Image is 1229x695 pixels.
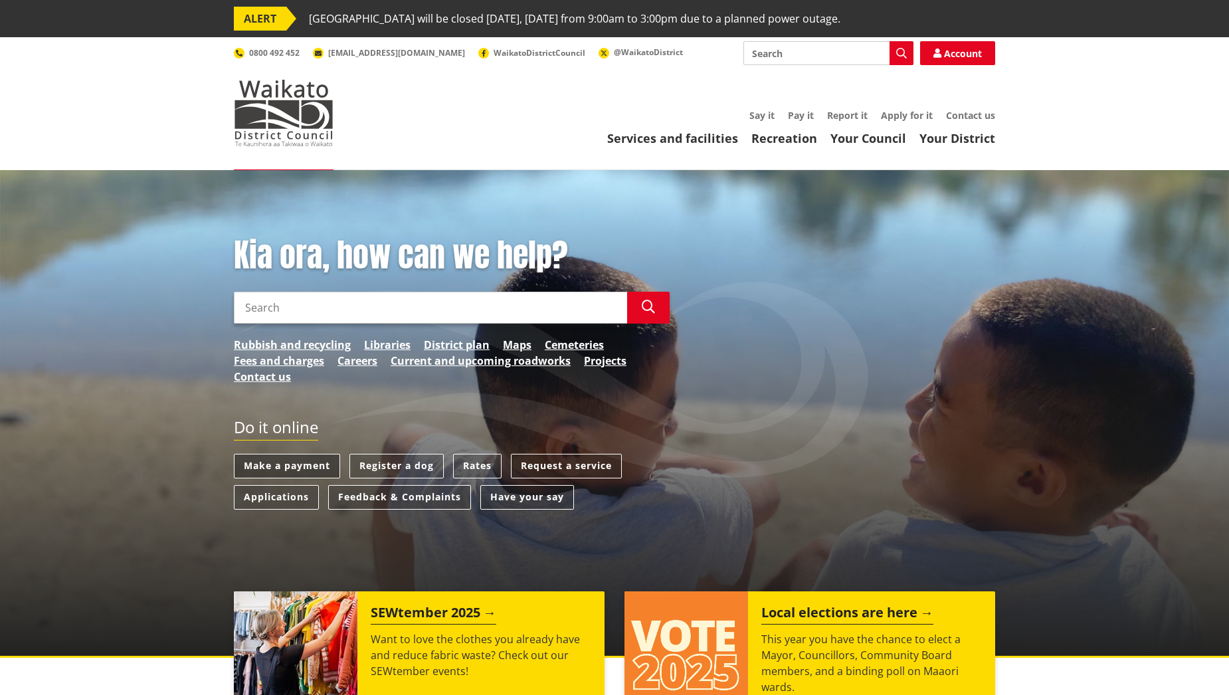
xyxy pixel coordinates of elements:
[788,109,814,122] a: Pay it
[234,418,318,441] h2: Do it online
[881,109,933,122] a: Apply for it
[391,353,571,369] a: Current and upcoming roadworks
[313,47,465,58] a: [EMAIL_ADDRESS][DOMAIN_NAME]
[511,454,622,478] a: Request a service
[234,80,333,146] img: Waikato District Council - Te Kaunihera aa Takiwaa o Waikato
[234,369,291,385] a: Contact us
[234,485,319,510] a: Applications
[234,337,351,353] a: Rubbish and recycling
[234,292,627,324] input: Search input
[453,454,502,478] a: Rates
[249,47,300,58] span: 0800 492 452
[599,47,683,58] a: @WaikatoDistrict
[371,631,591,679] p: Want to love the clothes you already have and reduce fabric waste? Check out our SEWtember events!
[584,353,626,369] a: Projects
[480,485,574,510] a: Have your say
[743,41,913,65] input: Search input
[328,47,465,58] span: [EMAIL_ADDRESS][DOMAIN_NAME]
[751,130,817,146] a: Recreation
[234,454,340,478] a: Make a payment
[234,7,286,31] span: ALERT
[478,47,585,58] a: WaikatoDistrictCouncil
[234,47,300,58] a: 0800 492 452
[234,353,324,369] a: Fees and charges
[607,130,738,146] a: Services and facilities
[827,109,868,122] a: Report it
[946,109,995,122] a: Contact us
[337,353,377,369] a: Careers
[749,109,775,122] a: Say it
[919,130,995,146] a: Your District
[424,337,490,353] a: District plan
[614,47,683,58] span: @WaikatoDistrict
[761,605,933,625] h2: Local elections are here
[545,337,604,353] a: Cemeteries
[830,130,906,146] a: Your Council
[371,605,496,625] h2: SEWtember 2025
[1168,639,1216,687] iframe: Messenger Launcher
[503,337,531,353] a: Maps
[920,41,995,65] a: Account
[494,47,585,58] span: WaikatoDistrictCouncil
[309,7,840,31] span: [GEOGRAPHIC_DATA] will be closed [DATE], [DATE] from 9:00am to 3:00pm due to a planned power outage.
[234,237,670,275] h1: Kia ora, how can we help?
[349,454,444,478] a: Register a dog
[328,485,471,510] a: Feedback & Complaints
[761,631,982,695] p: This year you have the chance to elect a Mayor, Councillors, Community Board members, and a bindi...
[364,337,411,353] a: Libraries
